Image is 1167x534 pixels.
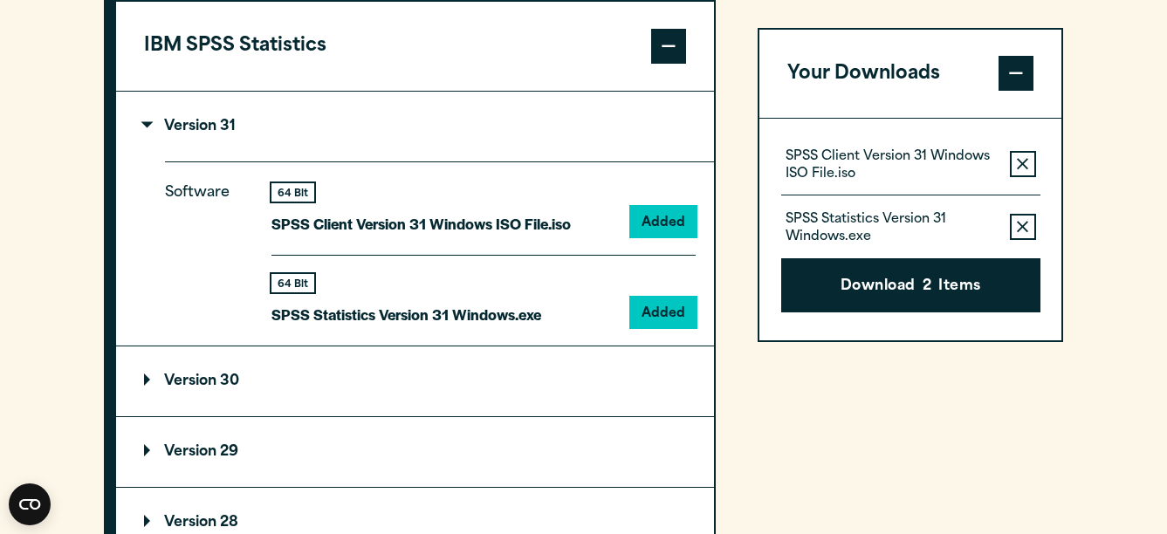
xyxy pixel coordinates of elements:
p: Software [165,181,244,312]
div: 64 Bit [271,183,314,202]
button: Download2Items [781,259,1040,313]
p: Version 28 [144,516,238,530]
button: Open CMP widget [9,483,51,525]
button: IBM SPSS Statistics [116,2,714,91]
button: Added [631,207,696,236]
div: Your Downloads [759,119,1062,341]
summary: Version 31 [116,92,714,161]
p: Version 31 [144,120,236,133]
div: 64 Bit [271,274,314,292]
p: SPSS Client Version 31 Windows ISO File.iso [271,211,571,236]
p: Version 30 [144,374,239,388]
p: Version 29 [144,445,238,459]
summary: Version 29 [116,417,714,487]
p: SPSS Statistics Version 31 Windows.exe [786,212,996,247]
button: Your Downloads [759,30,1062,119]
summary: Version 30 [116,346,714,416]
p: SPSS Statistics Version 31 Windows.exe [271,302,541,327]
p: SPSS Client Version 31 Windows ISO File.iso [786,149,996,184]
span: 2 [923,277,931,299]
button: Added [631,298,696,327]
